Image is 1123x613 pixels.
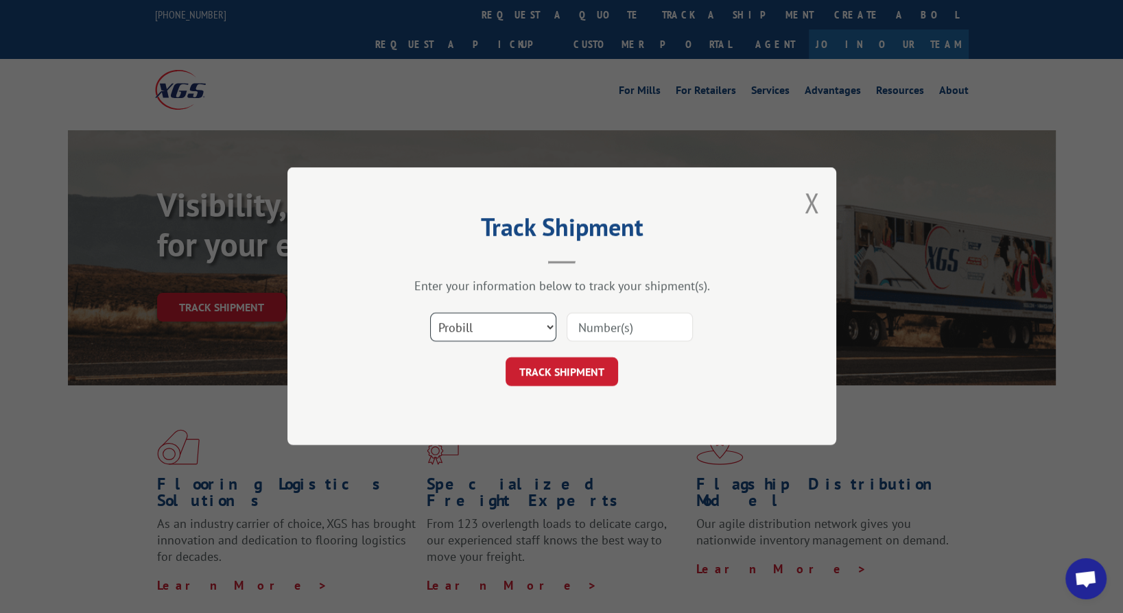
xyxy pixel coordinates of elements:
[506,358,618,387] button: TRACK SHIPMENT
[356,217,768,243] h2: Track Shipment
[1065,558,1107,599] div: Open chat
[356,278,768,294] div: Enter your information below to track your shipment(s).
[567,313,693,342] input: Number(s)
[804,184,819,221] button: Close modal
